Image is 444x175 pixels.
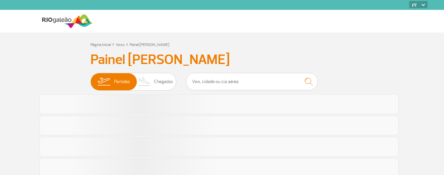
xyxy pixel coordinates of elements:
a: Voos [116,42,125,47]
a: Painel [PERSON_NAME] [130,42,169,47]
h3: Painel [PERSON_NAME] [90,52,354,68]
a: Página Inicial [90,42,111,47]
a: > [126,40,128,48]
img: slider-embarque [93,73,114,90]
input: Voo, cidade ou cia aérea [186,73,318,90]
a: > [112,40,114,48]
span: Partidas [114,73,130,90]
span: Chegadas [154,73,173,90]
img: slider-desembarque [135,73,154,90]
